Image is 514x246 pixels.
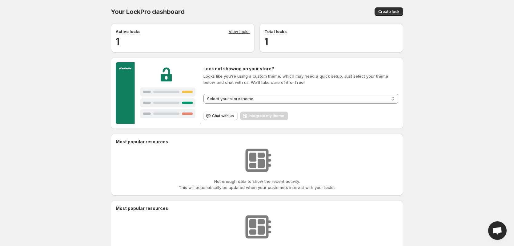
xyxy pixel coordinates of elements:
img: No resources found [242,145,272,176]
h2: Most popular resources [116,139,398,145]
img: No resources found [242,211,272,242]
p: Total locks [264,28,287,35]
span: Chat with us [212,113,234,118]
span: Create lock [378,9,400,14]
button: Create lock [375,7,403,16]
img: Customer support [116,62,201,124]
h2: 1 [264,35,398,47]
p: Active locks [116,28,141,35]
p: Not enough data to show the recent activity. This will automatically be updated when your custome... [179,178,335,191]
a: Open chat [488,221,507,240]
button: Chat with us [203,112,238,120]
a: View locks [229,28,250,35]
p: Looks like you're using a custom theme, which may need a quick setup. Just select your theme belo... [203,73,398,85]
span: Your LockPro dashboard [111,8,185,15]
h2: 1 [116,35,250,47]
h2: Most popular resources [116,205,398,211]
strong: for free! [288,80,305,85]
h2: Lock not showing on your store? [203,66,398,72]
